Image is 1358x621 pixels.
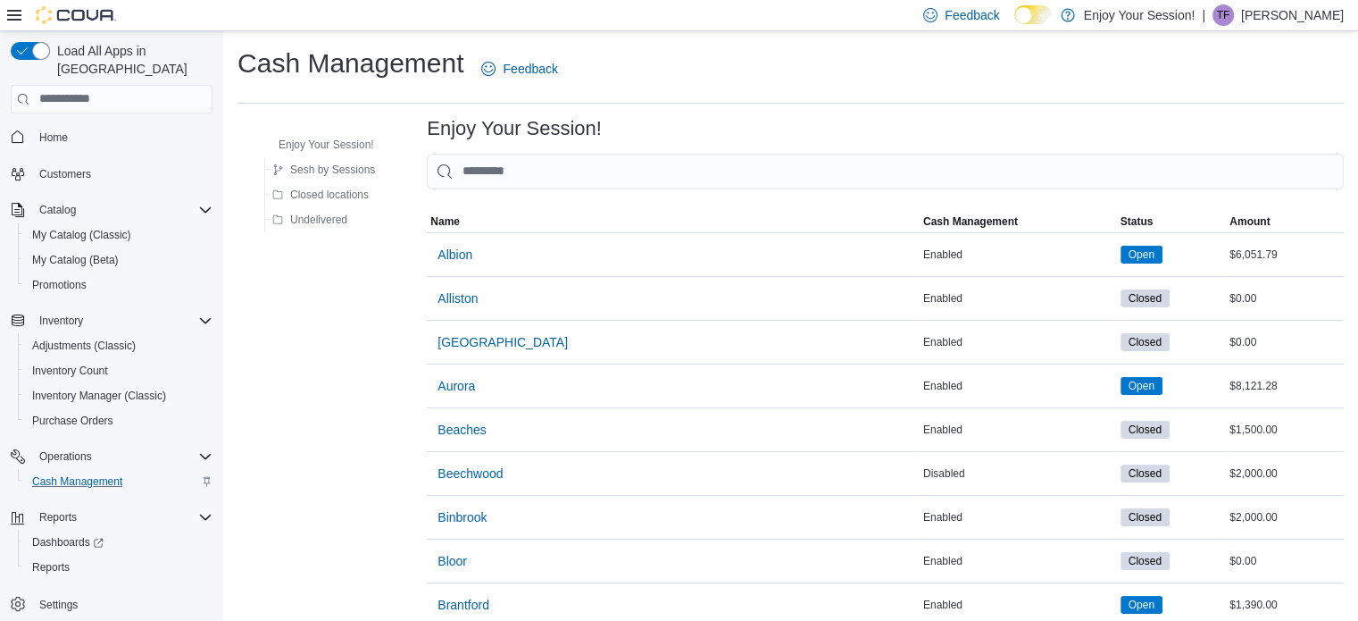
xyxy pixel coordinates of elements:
[1226,211,1344,232] button: Amount
[4,308,220,333] button: Inventory
[39,130,68,145] span: Home
[32,446,212,467] span: Operations
[437,421,486,439] span: Beaches
[430,543,474,579] button: Bloor
[32,389,166,403] span: Inventory Manager (Classic)
[279,138,374,152] span: Enjoy Your Session!
[32,592,212,615] span: Settings
[25,360,212,382] span: Inventory Count
[920,375,1117,397] div: Enabled
[1117,211,1227,232] button: Status
[920,463,1117,484] div: Disabled
[437,465,503,483] span: Beechwood
[32,253,119,267] span: My Catalog (Beta)
[4,591,220,617] button: Settings
[1229,214,1270,229] span: Amount
[25,385,173,407] a: Inventory Manager (Classic)
[18,248,220,273] button: My Catalog (Beta)
[32,127,75,148] a: Home
[4,161,220,187] button: Customers
[920,594,1117,616] div: Enabled
[32,594,85,616] a: Settings
[25,224,138,246] a: My Catalog (Classic)
[4,444,220,469] button: Operations
[1121,596,1162,614] span: Open
[920,244,1117,265] div: Enabled
[18,530,220,555] a: Dashboards
[290,163,375,177] span: Sesh by Sessions
[39,510,77,524] span: Reports
[4,124,220,150] button: Home
[25,249,212,271] span: My Catalog (Beta)
[1129,422,1162,438] span: Closed
[32,414,113,428] span: Purchase Orders
[50,42,212,78] span: Load All Apps in [GEOGRAPHIC_DATA]
[1129,597,1154,613] span: Open
[437,596,489,614] span: Brantford
[430,412,493,448] button: Beaches
[32,310,90,331] button: Inventory
[920,211,1117,232] button: Cash Management
[25,335,143,357] a: Adjustments (Classic)
[474,51,564,87] a: Feedback
[25,274,212,296] span: Promotions
[430,456,510,491] button: Beechwood
[920,419,1117,441] div: Enabled
[1226,288,1344,309] div: $0.00
[18,273,220,298] button: Promotions
[32,535,104,550] span: Dashboards
[1121,465,1170,483] span: Closed
[265,209,354,231] button: Undelivered
[32,199,212,221] span: Catalog
[39,449,92,464] span: Operations
[4,505,220,530] button: Reports
[1226,375,1344,397] div: $8,121.28
[39,167,91,181] span: Customers
[25,471,212,492] span: Cash Management
[920,507,1117,528] div: Enabled
[1202,4,1205,26] p: |
[1226,507,1344,528] div: $2,000.00
[25,385,212,407] span: Inventory Manager (Classic)
[920,288,1117,309] div: Enabled
[430,214,460,229] span: Name
[25,557,77,578] a: Reports
[1217,4,1230,26] span: TF
[430,499,494,535] button: Binbrook
[32,364,108,378] span: Inventory Count
[32,163,212,185] span: Customers
[1084,4,1196,26] p: Enjoy Your Session!
[4,197,220,222] button: Catalog
[25,249,126,271] a: My Catalog (Beta)
[920,550,1117,572] div: Enabled
[36,6,116,24] img: Cova
[254,134,381,155] button: Enjoy Your Session!
[290,213,347,227] span: Undelivered
[25,410,121,432] a: Purchase Orders
[1226,244,1344,265] div: $6,051.79
[1226,550,1344,572] div: $0.00
[18,469,220,494] button: Cash Management
[1226,463,1344,484] div: $2,000.00
[39,314,83,328] span: Inventory
[430,237,479,273] button: Albion
[32,164,98,185] a: Customers
[25,224,212,246] span: My Catalog (Classic)
[25,335,212,357] span: Adjustments (Classic)
[25,471,129,492] a: Cash Management
[18,358,220,383] button: Inventory Count
[1129,334,1162,350] span: Closed
[1226,419,1344,441] div: $1,500.00
[437,333,568,351] span: [GEOGRAPHIC_DATA]
[427,118,602,139] h3: Enjoy Your Session!
[32,199,83,221] button: Catalog
[25,274,94,296] a: Promotions
[945,6,999,24] span: Feedback
[18,333,220,358] button: Adjustments (Classic)
[437,246,472,264] span: Albion
[18,383,220,408] button: Inventory Manager (Classic)
[290,188,369,202] span: Closed locations
[1129,553,1162,569] span: Closed
[39,203,76,217] span: Catalog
